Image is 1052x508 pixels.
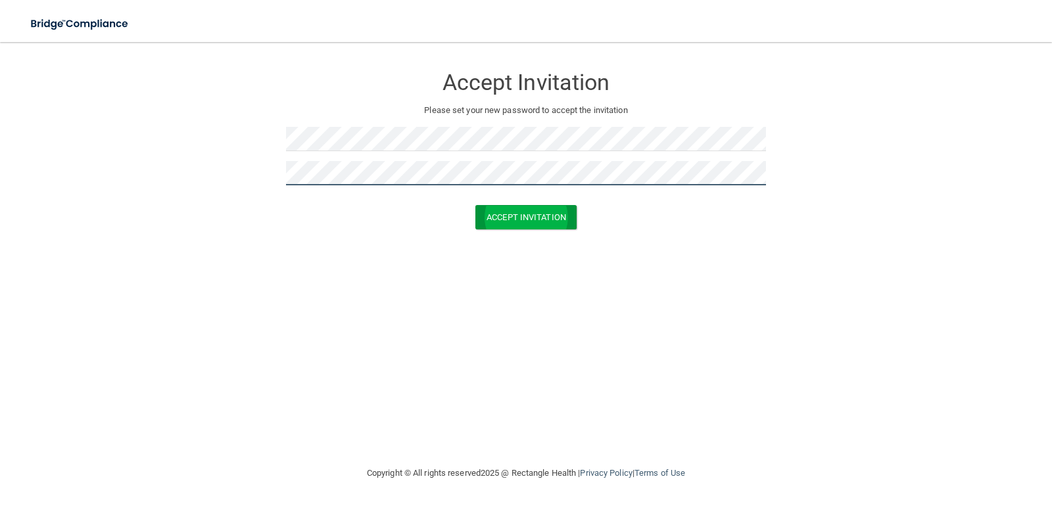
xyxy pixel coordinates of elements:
a: Terms of Use [634,468,685,478]
div: Copyright © All rights reserved 2025 @ Rectangle Health | | [286,452,766,494]
p: Please set your new password to accept the invitation [296,103,756,118]
button: Accept Invitation [475,205,577,229]
h3: Accept Invitation [286,70,766,95]
a: Privacy Policy [580,468,632,478]
img: bridge_compliance_login_screen.278c3ca4.svg [20,11,141,37]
